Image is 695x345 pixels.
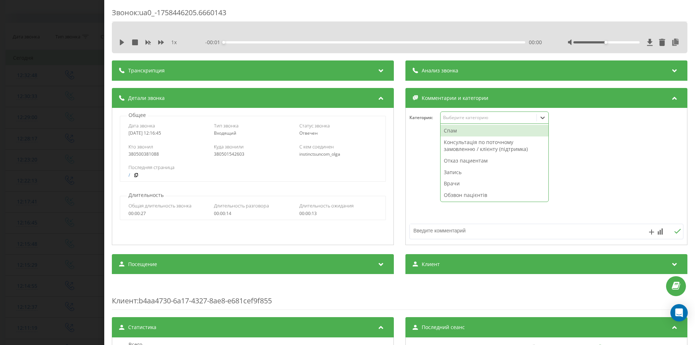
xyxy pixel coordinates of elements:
[605,41,607,44] div: Accessibility label
[422,67,458,74] span: Анализ звонка
[128,67,165,74] span: Транскрипция
[529,39,542,46] span: 00:00
[409,115,440,120] h4: Категория :
[127,192,165,199] p: Длительность
[127,112,148,119] p: Общее
[129,122,155,129] span: Дата звонка
[128,261,157,268] span: Посещение
[112,281,687,310] div: : b4aa4730-6a17-4327-8ae8-e681cef9f855
[441,167,548,178] div: Запись
[205,39,224,46] span: - 00:01
[670,304,688,321] div: Open Intercom Messenger
[112,8,687,22] div: Звонок : ua0_-1758446205.6660143
[214,152,292,157] div: 380501542603
[129,211,206,216] div: 00:00:27
[129,164,174,171] span: Последняя страница
[129,202,191,209] span: Общая длительность звонка
[443,115,534,121] div: Выберите категорию
[299,202,354,209] span: Длительность ожидания
[171,39,177,46] span: 1 x
[299,143,334,150] span: С кем соединен
[129,152,206,157] div: 380500381088
[129,173,130,178] a: /
[214,130,236,136] span: Входящий
[441,155,548,167] div: Отказ пациентам
[222,41,225,44] div: Accessibility label
[214,143,244,150] span: Куда звонили
[214,202,269,209] span: Длительность разговора
[299,130,318,136] span: Отвечен
[299,211,377,216] div: 00:00:13
[441,136,548,155] div: Консультація по поточному замовленню / клієнту (підтримка)
[112,296,137,306] span: Клиент
[441,125,548,136] div: Спам
[128,94,165,102] span: Детали звонка
[422,94,488,102] span: Комментарии и категории
[214,211,292,216] div: 00:00:14
[441,189,548,201] div: Обзвон пацієнтів
[422,324,465,331] span: Последний сеанс
[299,122,330,129] span: Статус звонка
[441,178,548,189] div: Врачи
[299,152,377,157] div: instinctsuncom_olga
[129,143,153,150] span: Кто звонил
[422,261,440,268] span: Клиент
[128,324,156,331] span: Статистика
[129,131,206,136] div: [DATE] 12:16:45
[214,122,239,129] span: Тип звонка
